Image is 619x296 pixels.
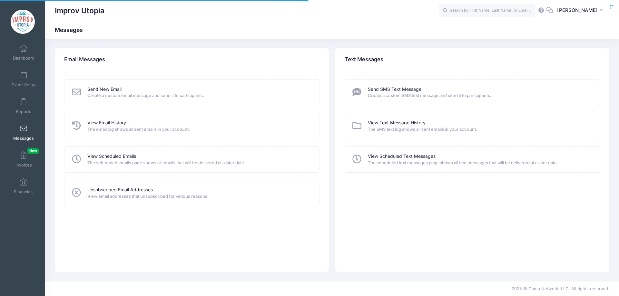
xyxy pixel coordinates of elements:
[345,51,383,69] h4: Text Messages
[27,148,39,154] span: New
[87,92,311,99] span: Create a custom email message and send it to participants.
[557,7,598,14] span: [PERSON_NAME]
[8,41,39,64] a: Dashboard
[439,4,535,17] input: Search by First Name, Last Name, or Email...
[512,286,609,291] span: 2025 © Camp Network, LLC. All rights reserved.
[87,193,311,200] span: View email addresses that unsubscribed for various reasons.
[368,92,591,99] span: Create a custom SMS text message and send it to participants.
[553,3,609,18] button: [PERSON_NAME]
[55,3,104,18] h1: Improv Utopia
[15,162,32,168] span: Invoices
[64,51,105,69] h4: Email Messages
[87,126,311,133] span: The email log shows all sent emails in your account.
[87,119,126,126] a: View Email History
[8,121,39,144] a: Messages
[87,153,136,160] a: View Scheduled Emails
[87,186,153,193] a: Unsubscribed Email Addresses
[55,26,88,33] h1: Messages
[14,189,34,195] span: Financials
[87,86,122,93] a: Send New Email
[8,175,39,197] a: Financials
[368,86,421,93] a: Send SMS Text Message
[16,109,31,114] span: Reports
[11,10,35,34] img: Improv Utopia
[368,160,591,166] span: The scheduled text messages page shows all text messages that will be delivered at a later date.
[87,160,311,166] span: The scheduled emails page shows all emails that will be delivered at a later date.
[8,68,39,91] a: Event Setup
[368,153,436,160] a: View Scheduled Text Messages
[8,95,39,117] a: Reports
[13,136,34,141] span: Messages
[368,126,591,133] span: The SMS text log shows all sent emails in your account.
[8,148,39,171] a: InvoicesNew
[13,55,34,61] span: Dashboard
[368,119,426,126] a: View Text Message History
[12,82,36,88] span: Event Setup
